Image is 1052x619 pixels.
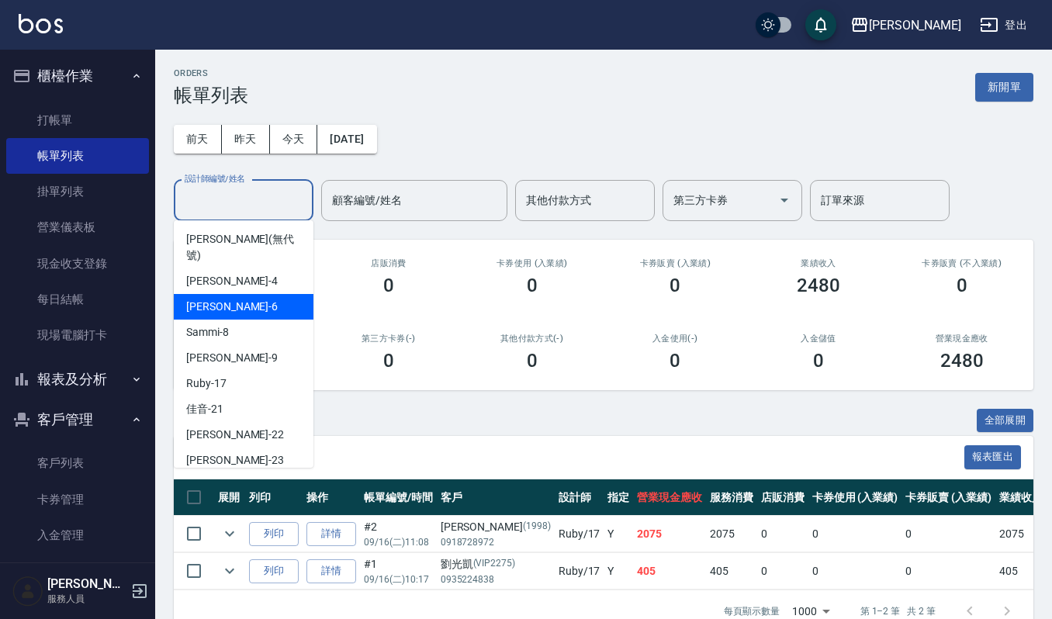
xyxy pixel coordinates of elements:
[317,125,376,154] button: [DATE]
[604,479,633,516] th: 指定
[908,258,1015,268] h2: 卡券販賣 (不入業績)
[808,553,902,590] td: 0
[940,350,984,372] h3: 2480
[249,522,299,546] button: 列印
[974,11,1033,40] button: 登出
[186,350,278,366] span: [PERSON_NAME] -9
[766,258,872,268] h2: 業績收入
[975,79,1033,94] a: 新開單
[604,516,633,552] td: Y
[360,553,437,590] td: #1
[555,553,604,590] td: Ruby /17
[901,553,995,590] td: 0
[706,553,757,590] td: 405
[805,9,836,40] button: save
[6,56,149,96] button: 櫃檯作業
[813,350,824,372] h3: 0
[6,482,149,517] a: 卡券管理
[957,275,967,296] h3: 0
[473,556,516,572] p: (VIP2275)
[6,174,149,209] a: 掛單列表
[523,519,551,535] p: (1998)
[908,334,1015,344] h2: 營業現金應收
[724,604,780,618] p: 每頁顯示數量
[766,334,872,344] h2: 入金儲值
[174,85,248,106] h3: 帳單列表
[174,125,222,154] button: 前天
[47,592,126,606] p: 服務人員
[306,522,356,546] a: 詳情
[336,258,442,268] h2: 店販消費
[622,258,728,268] h2: 卡券販賣 (入業績)
[6,209,149,245] a: 營業儀表板
[185,173,245,185] label: 設計師編號/姓名
[245,479,303,516] th: 列印
[383,275,394,296] h3: 0
[527,275,538,296] h3: 0
[860,604,936,618] p: 第 1–2 筆 共 2 筆
[964,445,1022,469] button: 報表匯出
[995,516,1047,552] td: 2075
[6,517,149,553] a: 入金管理
[222,125,270,154] button: 昨天
[441,535,551,549] p: 0918728972
[757,516,808,552] td: 0
[975,73,1033,102] button: 新開單
[214,479,245,516] th: 展開
[633,479,706,516] th: 營業現金應收
[808,479,902,516] th: 卡券使用 (入業績)
[383,350,394,372] h3: 0
[47,576,126,592] h5: [PERSON_NAME]
[757,553,808,590] td: 0
[364,535,433,549] p: 09/16 (二) 11:08
[437,479,555,516] th: 客戶
[844,9,967,41] button: [PERSON_NAME]
[174,68,248,78] h2: ORDERS
[364,572,433,586] p: 09/16 (二) 10:17
[797,275,840,296] h3: 2480
[869,16,961,35] div: [PERSON_NAME]
[6,445,149,481] a: 客戶列表
[336,334,442,344] h2: 第三方卡券(-)
[186,375,227,392] span: Ruby -17
[192,450,964,465] span: 訂單列表
[527,350,538,372] h3: 0
[670,350,680,372] h3: 0
[186,324,229,341] span: Sammi -8
[757,479,808,516] th: 店販消費
[306,559,356,583] a: 詳情
[479,258,585,268] h2: 卡券使用 (入業績)
[270,125,318,154] button: 今天
[633,553,706,590] td: 405
[670,275,680,296] h3: 0
[186,273,278,289] span: [PERSON_NAME] -4
[6,246,149,282] a: 現金收支登錄
[441,519,551,535] div: [PERSON_NAME]
[555,479,604,516] th: 設計師
[186,401,223,417] span: 佳音 -21
[303,479,360,516] th: 操作
[6,138,149,174] a: 帳單列表
[604,553,633,590] td: Y
[6,359,149,399] button: 報表及分析
[977,409,1034,433] button: 全部展開
[186,427,284,443] span: [PERSON_NAME] -22
[218,559,241,583] button: expand row
[901,479,995,516] th: 卡券販賣 (入業績)
[6,282,149,317] a: 每日結帳
[186,231,301,264] span: [PERSON_NAME] (無代號)
[479,334,585,344] h2: 其他付款方式(-)
[249,559,299,583] button: 列印
[706,479,757,516] th: 服務消費
[6,399,149,440] button: 客戶管理
[633,516,706,552] td: 2075
[360,479,437,516] th: 帳單編號/時間
[772,188,797,213] button: Open
[12,576,43,607] img: Person
[360,516,437,552] td: #2
[995,479,1047,516] th: 業績收入
[555,516,604,552] td: Ruby /17
[441,556,551,572] div: 劉光凱
[19,14,63,33] img: Logo
[6,317,149,353] a: 現場電腦打卡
